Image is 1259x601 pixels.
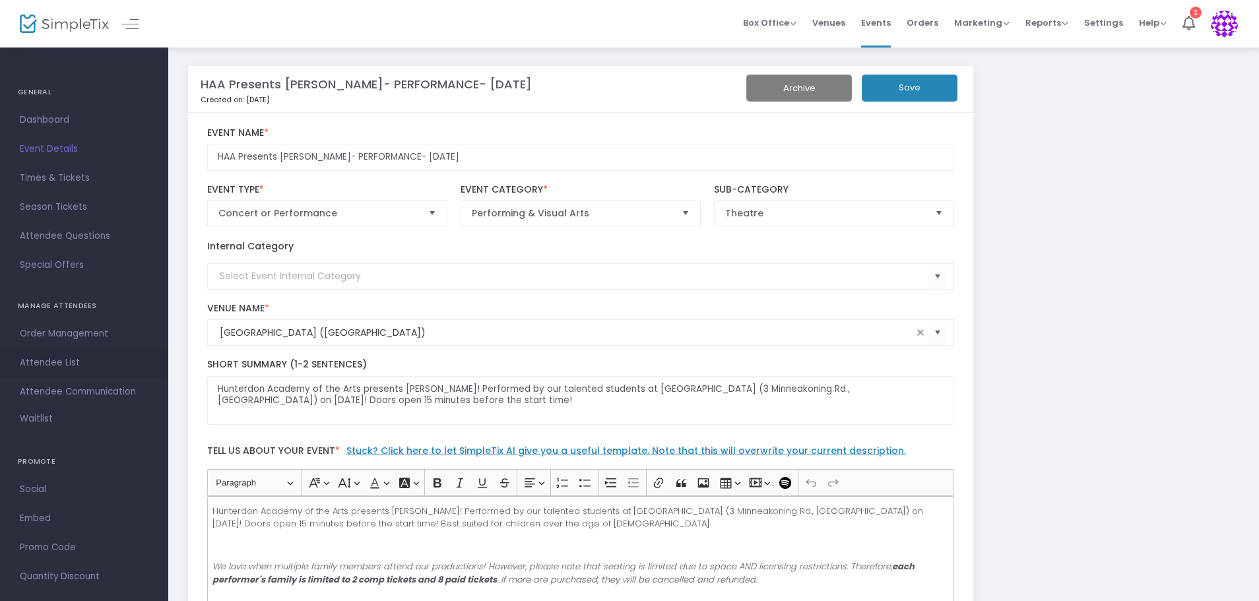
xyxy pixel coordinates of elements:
span: Special Offers [20,257,148,274]
span: Attendee Communication [20,383,148,400]
label: Venue Name [207,303,955,315]
span: Concert or Performance [218,206,418,220]
span: Times & Tickets [20,170,148,187]
label: Internal Category [207,239,294,253]
span: Embed [20,510,148,527]
span: Short Summary (1-2 Sentences) [207,358,367,371]
span: clear [913,325,928,340]
span: Venues [812,6,845,40]
h4: PROMOTE [18,449,150,475]
span: Events [861,6,891,40]
label: Event Category [461,184,701,196]
div: Editor toolbar [207,469,955,495]
span: Performing & Visual Arts [472,206,672,220]
span: Reports [1025,16,1068,29]
span: Box Office [743,16,796,29]
button: Select [928,319,947,346]
button: Select [928,263,947,290]
h4: MANAGE ATTENDEES [18,293,150,319]
span: Theatre [725,206,925,220]
m-panel-title: HAA Presents [PERSON_NAME]- PERFORMANCE- [DATE] [201,75,532,93]
span: Waitlist [20,412,53,426]
button: Select [676,201,695,226]
input: Enter Event Name [207,144,955,171]
input: Select Venue [220,326,913,340]
span: Promo Code [20,539,148,556]
span: Quantity Discount [20,568,148,585]
span: Attendee Questions [20,228,148,245]
h4: GENERAL [18,79,150,106]
span: Marketing [954,16,1010,29]
button: Select [423,201,441,226]
span: Dashboard [20,111,148,129]
span: Help [1139,16,1167,29]
p: Hunterdon Academy of the Arts presents [PERSON_NAME]! Performed by our talented students at [GEOG... [212,505,948,530]
span: Paragraph [216,475,284,491]
button: Select [930,201,948,226]
label: Sub-Category [714,184,955,196]
span: Order Management [20,325,148,342]
label: Event Type [207,184,448,196]
i: We love when multiple family members attend our productions! However, please note that seating is... [212,560,915,586]
strong: each performer's family is limited to 2 comp tickets and 8 paid tickets [212,560,915,586]
p: Created on: [DATE] [201,94,707,106]
span: Orders [907,6,938,40]
span: Event Details [20,141,148,158]
button: Archive [746,75,852,102]
div: 1 [1190,7,1202,18]
label: Event Name [207,127,955,139]
button: Paragraph [210,472,299,493]
span: Settings [1084,6,1123,40]
button: Save [862,75,957,102]
input: Select Event Internal Category [220,269,929,283]
span: Social [20,481,148,498]
span: Season Tickets [20,199,148,216]
span: Attendee List [20,354,148,371]
a: Stuck? Click here to let SimpleTix AI give you a useful template. Note that this will overwrite y... [346,444,906,457]
label: Tell us about your event [201,438,961,469]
